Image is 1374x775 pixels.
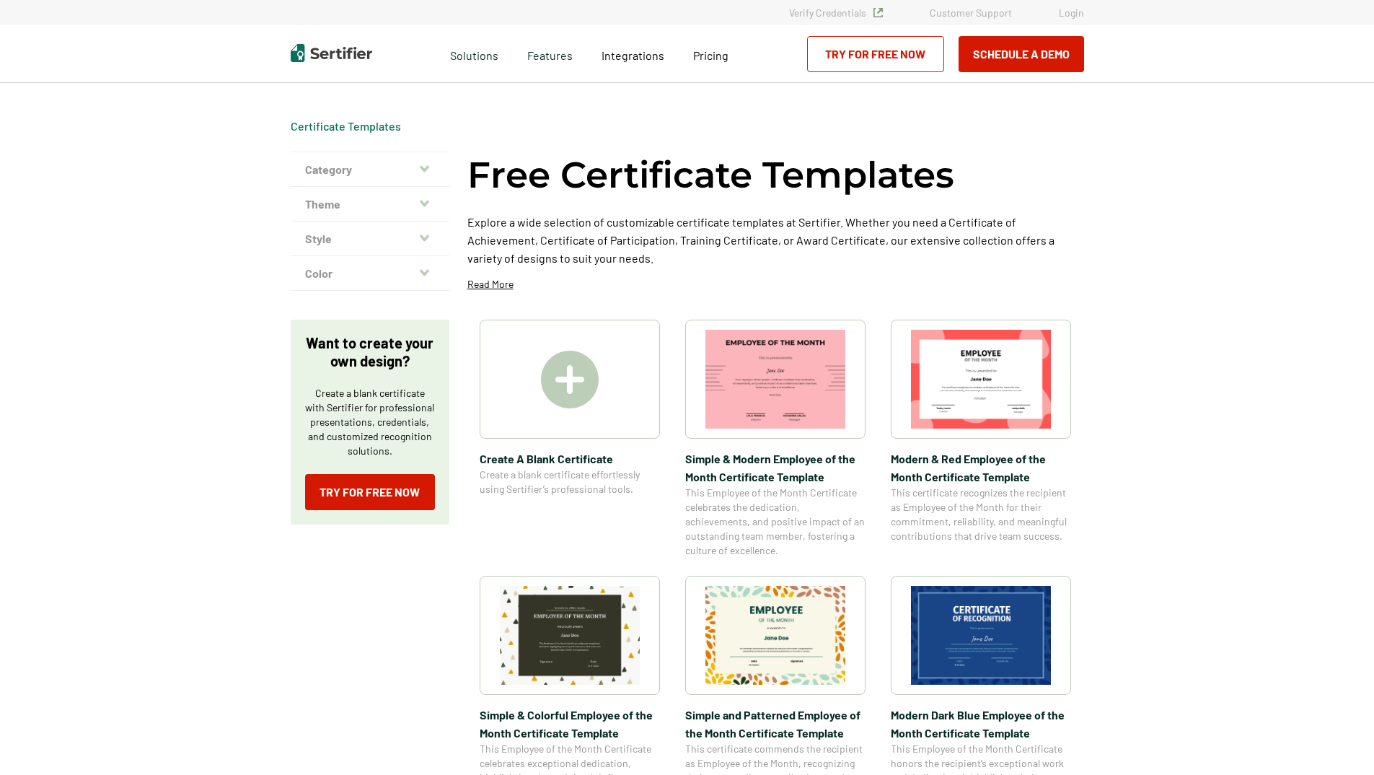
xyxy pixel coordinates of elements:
span: Modern Dark Blue Employee of the Month Certificate Template [891,706,1071,742]
div: Breadcrumb [291,119,401,133]
span: Solutions [450,45,498,63]
img: Simple and Patterned Employee of the Month Certificate Template [705,586,845,685]
img: Sertifier | Digital Credentialing Platform [291,44,372,62]
p: Read More [467,277,514,292]
span: Create a blank certificate effortlessly using Sertifier’s professional tools. [480,468,660,496]
span: Simple & Modern Employee of the Month Certificate Template [685,450,866,486]
a: Customer Support [930,6,1012,19]
button: Style [291,222,449,256]
a: Try for Free Now [807,36,944,72]
img: Simple & Modern Employee of the Month Certificate Template [705,330,845,429]
h1: Free Certificate Templates [467,152,954,198]
span: Integrations [602,48,664,62]
span: Features [527,45,573,63]
img: Modern & Red Employee of the Month Certificate Template [911,330,1051,429]
a: Try for Free Now [305,474,435,510]
img: Simple & Colorful Employee of the Month Certificate Template [500,586,640,685]
a: Verify Credentials [789,6,883,19]
img: Modern Dark Blue Employee of the Month Certificate Template [911,586,1051,685]
span: Simple & Colorful Employee of the Month Certificate Template [480,706,660,742]
img: Create A Blank Certificate [541,351,599,408]
span: This Employee of the Month Certificate celebrates the dedication, achievements, and positive impa... [685,486,866,558]
span: This certificate recognizes the recipient as Employee of the Month for their commitment, reliabil... [891,486,1071,543]
img: Verified [873,8,883,17]
a: Integrations [602,45,664,63]
span: Pricing [693,48,728,62]
button: Category [291,152,449,187]
a: Certificate Templates [291,119,401,133]
span: Simple and Patterned Employee of the Month Certificate Template [685,706,866,742]
p: Create a blank certificate with Sertifier for professional presentations, credentials, and custom... [305,386,435,458]
a: Modern & Red Employee of the Month Certificate TemplateModern & Red Employee of the Month Certifi... [891,320,1071,558]
span: Modern & Red Employee of the Month Certificate Template [891,450,1071,486]
p: Explore a wide selection of customizable certificate templates at Sertifier. Whether you need a C... [467,213,1084,267]
button: Color [291,256,449,291]
a: Login [1059,6,1084,19]
a: Pricing [693,45,728,63]
span: Create A Blank Certificate [480,450,660,468]
button: Theme [291,187,449,222]
a: Simple & Modern Employee of the Month Certificate TemplateSimple & Modern Employee of the Month C... [685,320,866,558]
p: Want to create your own design? [305,334,435,370]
